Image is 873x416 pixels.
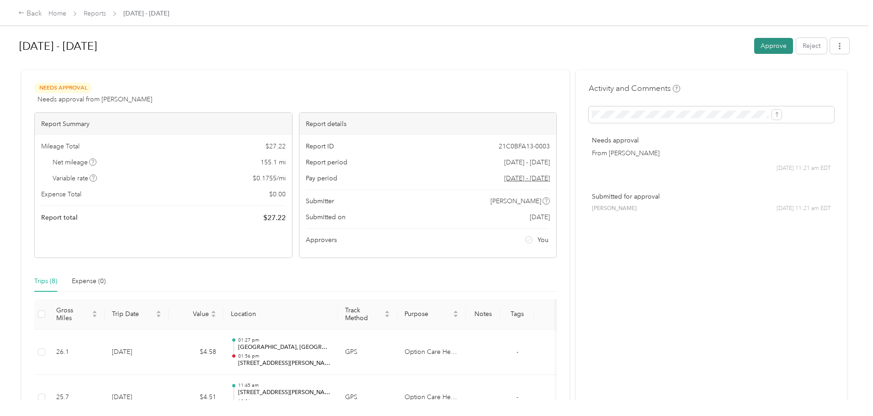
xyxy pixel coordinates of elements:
p: 12:26 pm [238,398,330,405]
span: You [538,235,548,245]
th: Gross Miles [49,299,105,330]
span: Report ID [306,142,334,151]
span: $ 0.00 [269,190,286,199]
span: Net mileage [53,158,97,167]
span: caret-up [156,309,161,315]
span: $ 27.22 [266,142,286,151]
span: 155.1 mi [261,158,286,167]
p: Submitted for approval [592,192,831,201]
span: caret-down [453,313,458,319]
th: Track Method [338,299,397,330]
th: Location [224,299,338,330]
span: Trip Date [112,310,154,318]
span: caret-down [156,313,161,319]
h4: Activity and Comments [589,83,680,94]
span: Report total [41,213,78,222]
th: Trip Date [105,299,169,330]
span: Track Method [345,306,383,322]
span: Expense Total [41,190,81,199]
span: [DATE] - [DATE] [504,158,550,167]
span: [DATE] 11:21 am EDT [777,205,831,213]
span: Mileage Total [41,142,80,151]
span: Variable rate [53,174,97,183]
span: Approvers [306,235,337,245]
span: [DATE] - [DATE] [123,9,169,18]
span: $ 0.1755 / mi [253,174,286,183]
div: Report details [299,113,557,135]
span: [DATE] [530,212,550,222]
p: [GEOGRAPHIC_DATA], [GEOGRAPHIC_DATA], [GEOGRAPHIC_DATA] [238,343,330,352]
span: caret-up [453,309,458,315]
span: Gross Miles [56,306,90,322]
p: From [PERSON_NAME] [592,148,831,158]
p: 11:45 am [238,382,330,389]
span: - [516,348,518,356]
span: caret-up [211,309,216,315]
div: Trips (8) [34,276,57,286]
td: GPS [338,330,397,375]
span: caret-down [384,313,390,319]
th: Purpose [397,299,466,330]
span: caret-down [211,313,216,319]
span: $ 27.22 [263,212,286,223]
td: $4.58 [169,330,224,375]
td: 26.1 [49,330,105,375]
div: Report Summary [35,113,292,135]
span: 21C0BFA13-0003 [499,142,550,151]
button: Approve [754,38,793,54]
button: Reject [796,38,827,54]
iframe: Everlance-gr Chat Button Frame [822,365,873,416]
span: caret-down [92,313,97,319]
span: Purpose [405,310,451,318]
p: Needs approval [592,136,831,145]
span: caret-up [92,309,97,315]
th: Tags [500,299,534,330]
p: 01:27 pm [238,337,330,343]
div: Expense (0) [72,276,106,286]
span: caret-up [384,309,390,315]
p: 01:56 pm [238,353,330,359]
span: Report period [306,158,347,167]
span: Needs Approval [34,83,92,93]
span: Submitter [306,196,334,206]
a: Reports [84,10,106,17]
div: Back [18,8,42,19]
a: Home [48,10,66,17]
th: Value [169,299,224,330]
span: [PERSON_NAME] [490,196,541,206]
span: Go to pay period [504,174,550,183]
span: [DATE] 11:21 am EDT [777,164,831,173]
span: Pay period [306,174,337,183]
p: [STREET_ADDRESS][PERSON_NAME] [238,389,330,397]
span: Value [176,310,209,318]
span: Submitted on [306,212,346,222]
h1: Sep 1 - 30, 2025 [19,35,748,57]
span: - [516,393,518,401]
td: Option Care Health [397,330,466,375]
th: Notes [466,299,500,330]
span: [PERSON_NAME] [592,205,637,213]
td: [DATE] [105,330,169,375]
p: [STREET_ADDRESS][PERSON_NAME] [238,359,330,368]
span: Needs approval from [PERSON_NAME] [37,95,152,104]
